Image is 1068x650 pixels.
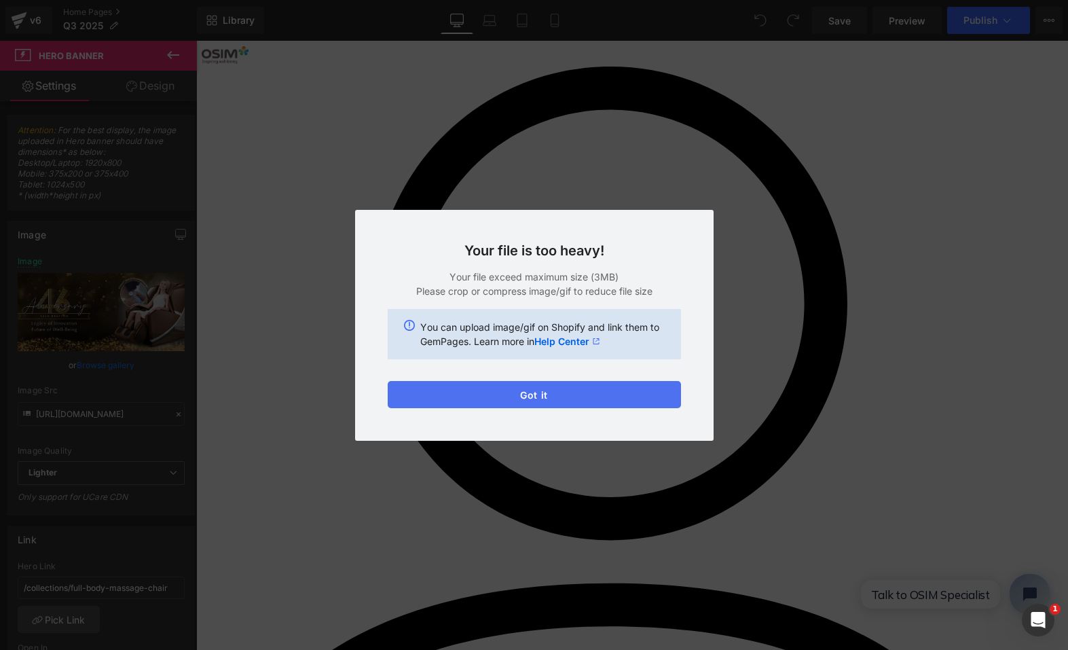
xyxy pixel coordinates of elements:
[388,284,681,298] p: Please crop or compress image/gif to reduce file size
[388,242,681,259] h3: Your file is too heavy!
[420,320,665,348] p: You can upload image/gif on Shopify and link them to GemPages. Learn more in
[1050,604,1061,615] span: 1
[1022,604,1054,636] iframe: Intercom live chat
[388,270,681,284] p: Your file exceed maximum size (3MB)
[654,522,866,585] iframe: Tidio Chat
[534,334,600,348] a: Help Center
[388,381,681,408] button: Got it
